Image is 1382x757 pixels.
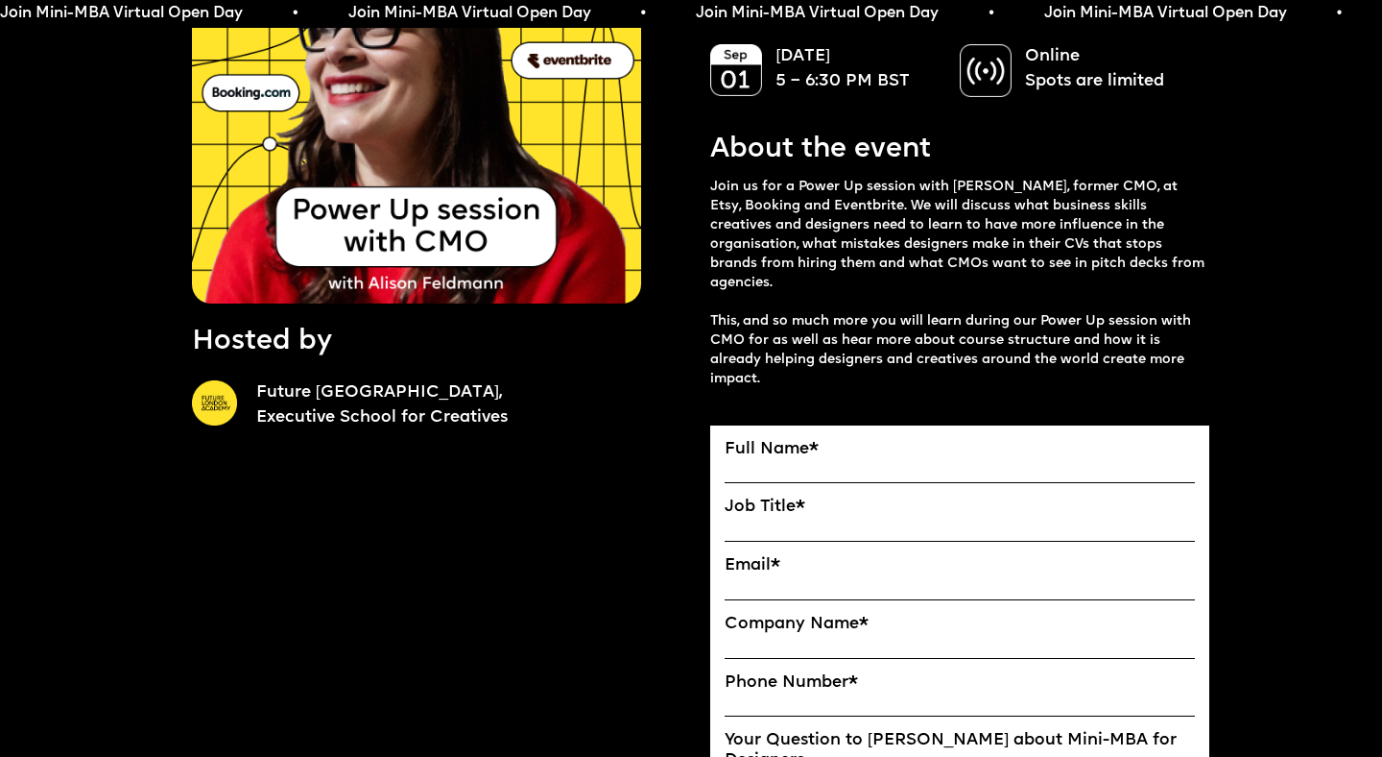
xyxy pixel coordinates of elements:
span: • [288,4,294,23]
p: Join us for a Power Up session with [PERSON_NAME], former CMO, at Etsy, Booking and Eventbrite. W... [710,178,1209,389]
label: Full Name [725,440,1195,460]
p: About the event [710,131,931,169]
p: [DATE] 5 – 6:30 PM BST [775,44,941,94]
p: Online Spots are limited [1025,44,1190,94]
label: Email [725,556,1195,576]
a: Future [GEOGRAPHIC_DATA],Executive School for Creatives [256,380,691,430]
label: Phone Number [725,673,1195,694]
span: • [635,4,641,23]
p: Hosted by [192,323,332,361]
label: Company Name [725,615,1195,635]
img: A yellow circle with Future London Academy logo [192,380,237,426]
label: Job Title [725,498,1195,518]
span: • [1332,4,1338,23]
span: • [984,4,989,23]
